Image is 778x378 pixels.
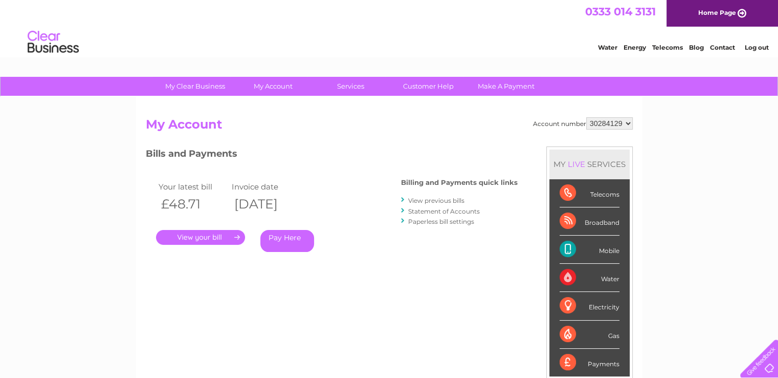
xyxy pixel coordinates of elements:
[408,197,464,204] a: View previous bills
[566,159,587,169] div: LIVE
[386,77,471,96] a: Customer Help
[464,77,548,96] a: Make A Payment
[560,264,619,292] div: Water
[689,44,704,51] a: Blog
[229,194,303,215] th: [DATE]
[229,180,303,194] td: Invoice date
[549,150,630,179] div: MY SERVICES
[401,179,518,186] h4: Billing and Payments quick links
[146,146,518,164] h3: Bills and Payments
[27,27,79,58] img: logo.png
[148,6,631,50] div: Clear Business is a trading name of Verastar Limited (registered in [GEOGRAPHIC_DATA] No. 3667643...
[560,207,619,236] div: Broadband
[585,5,656,18] a: 0333 014 3131
[710,44,735,51] a: Contact
[408,218,474,225] a: Paperless bill settings
[652,44,683,51] a: Telecoms
[146,117,633,137] h2: My Account
[560,236,619,264] div: Mobile
[308,77,393,96] a: Services
[624,44,646,51] a: Energy
[598,44,617,51] a: Water
[408,207,480,215] a: Statement of Accounts
[153,77,237,96] a: My Clear Business
[156,194,230,215] th: £48.71
[156,180,230,194] td: Your latest bill
[260,230,314,252] a: Pay Here
[560,349,619,376] div: Payments
[744,44,768,51] a: Log out
[560,321,619,349] div: Gas
[533,117,633,130] div: Account number
[560,179,619,207] div: Telecoms
[156,230,245,245] a: .
[231,77,315,96] a: My Account
[560,292,619,320] div: Electricity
